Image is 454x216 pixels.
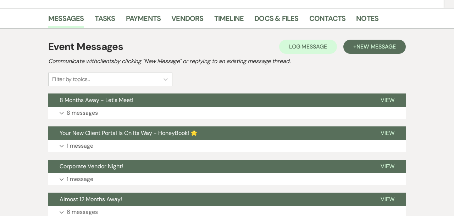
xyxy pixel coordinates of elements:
button: +New Message [343,40,406,54]
a: Tasks [95,13,115,28]
button: View [369,93,406,107]
button: View [369,160,406,173]
a: Contacts [309,13,346,28]
h2: Communicate with clients by clicking "New Message" or replying to an existing message thread. [48,57,406,66]
a: Docs & Files [254,13,298,28]
button: 8 Months Away - Let's Meet! [48,93,369,107]
a: Vendors [171,13,203,28]
button: 1 message [48,173,406,185]
button: Log Message [279,40,337,54]
button: 1 message [48,140,406,152]
button: Corporate Vendor Night! [48,160,369,173]
button: View [369,126,406,140]
p: 1 message [67,175,93,184]
a: Notes [356,13,378,28]
button: Your New Client Portal Is On Its Way - HoneyBook! 🌟 [48,126,369,140]
div: Filter by topics... [52,75,90,84]
a: Timeline [214,13,244,28]
span: View [381,96,394,104]
span: Your New Client Portal Is On Its Way - HoneyBook! 🌟 [60,129,198,137]
a: Messages [48,13,84,28]
p: 1 message [67,141,93,150]
span: Log Message [289,43,327,50]
p: 8 messages [67,108,98,118]
span: View [381,195,394,203]
span: Corporate Vendor Night! [60,163,123,170]
button: View [369,193,406,206]
h1: Event Messages [48,39,123,54]
span: View [381,129,394,137]
button: Almost 12 Months Away! [48,193,369,206]
a: Payments [126,13,161,28]
span: New Message [356,43,396,50]
button: 8 messages [48,107,406,119]
span: Almost 12 Months Away! [60,195,122,203]
span: 8 Months Away - Let's Meet! [60,96,133,104]
span: View [381,163,394,170]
